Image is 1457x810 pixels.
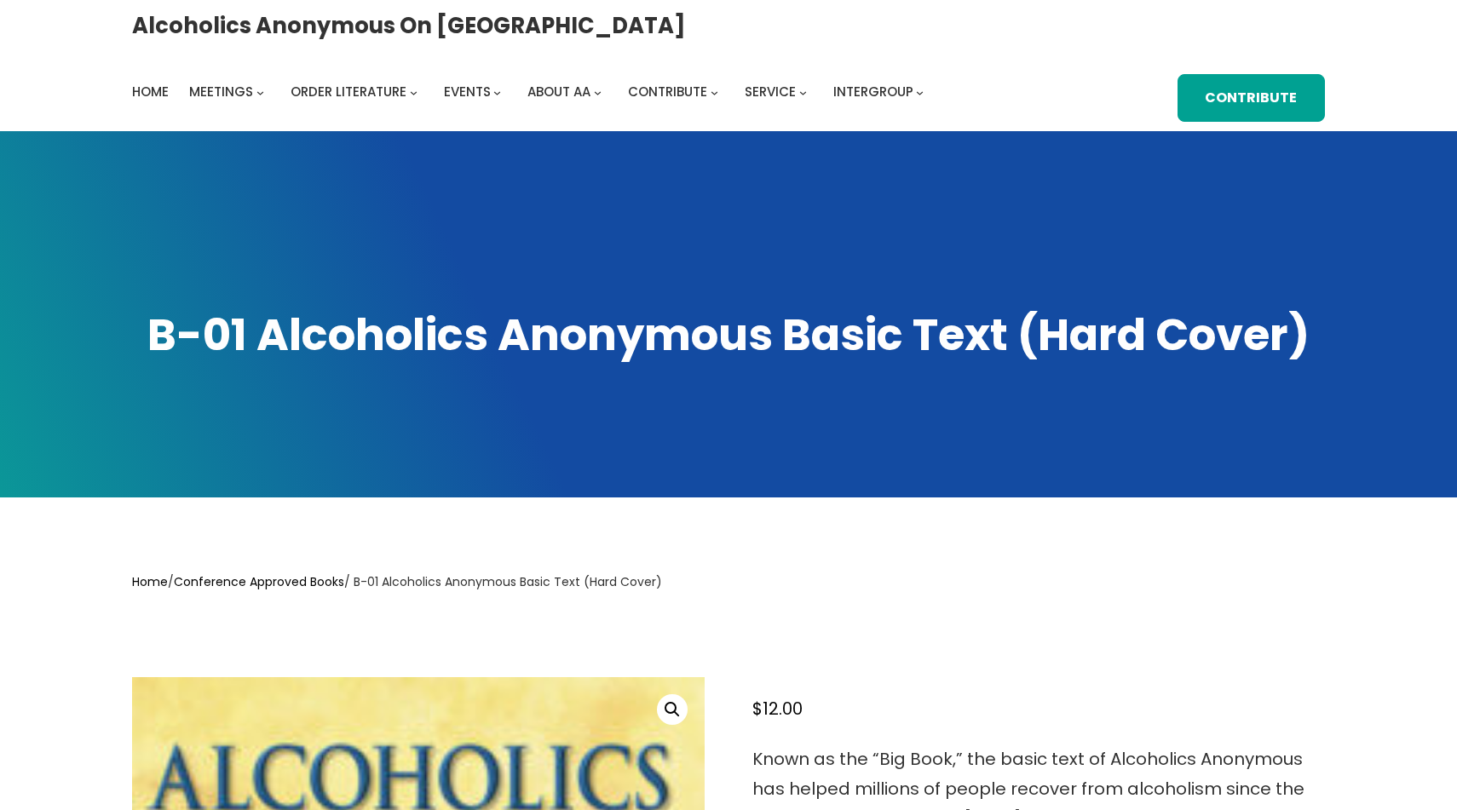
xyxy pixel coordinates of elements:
[256,89,264,96] button: Meetings submenu
[527,80,590,104] a: About AA
[833,80,913,104] a: Intergroup
[132,83,169,101] span: Home
[189,83,253,101] span: Meetings
[745,83,796,101] span: Service
[493,89,501,96] button: Events submenu
[1178,74,1325,122] a: Contribute
[132,6,686,45] a: Alcoholics Anonymous on [GEOGRAPHIC_DATA]
[628,80,707,104] a: Contribute
[132,573,168,590] a: Home
[132,572,1325,593] nav: Breadcrumb
[132,80,930,104] nav: Intergroup
[291,83,406,101] span: Order Literature
[410,89,418,96] button: Order Literature submenu
[916,89,924,96] button: Intergroup submenu
[628,83,707,101] span: Contribute
[752,697,763,721] span: $
[174,573,344,590] a: Conference Approved Books
[189,80,253,104] a: Meetings
[745,80,796,104] a: Service
[132,80,169,104] a: Home
[527,83,590,101] span: About AA
[752,697,803,721] bdi: 12.00
[594,89,602,96] button: About AA submenu
[444,80,491,104] a: Events
[132,306,1325,365] h2: B-01 Alcoholics Anonymous Basic Text (Hard Cover)
[833,83,913,101] span: Intergroup
[444,83,491,101] span: Events
[657,694,688,725] a: View full-screen image gallery
[799,89,807,96] button: Service submenu
[711,89,718,96] button: Contribute submenu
